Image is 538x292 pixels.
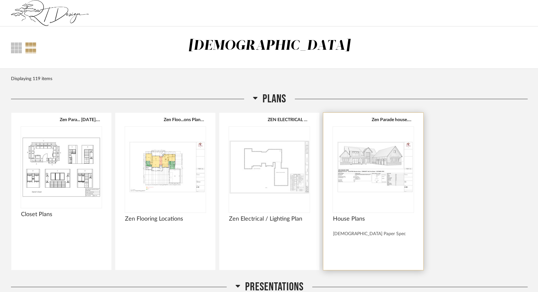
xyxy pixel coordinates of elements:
[372,117,412,122] button: Zen Parade house.pdf
[125,127,206,207] img: undefined
[164,117,204,122] button: Zen Floo...ons Plan.pdf
[333,215,414,223] span: House Plans
[229,127,310,207] img: undefined
[268,117,308,122] button: ZEN ELECTRICAL .pdf
[21,127,102,207] img: undefined
[21,211,102,218] span: Closet Plans
[229,127,310,207] div: 0
[125,215,206,223] span: Zen Flooring Locations
[11,75,524,82] div: Displaying 119 items
[263,92,286,106] span: Plans
[125,127,206,207] div: 0
[229,215,310,223] span: Zen Electrical / Lighting Plan
[333,231,414,237] div: [DEMOGRAPHIC_DATA] Paper Spec
[188,39,350,53] div: [DEMOGRAPHIC_DATA]
[333,127,414,207] div: 0
[11,0,88,26] img: a93e51f2-f5f4-48a4-b081-f16ea44529b7.jpg
[333,127,414,207] img: undefined
[60,117,100,122] button: Zen Para... [DATE].pdf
